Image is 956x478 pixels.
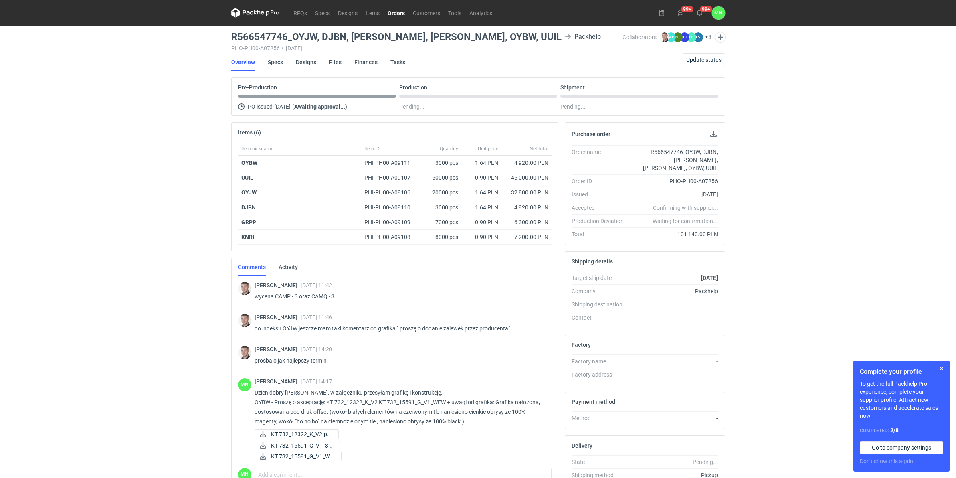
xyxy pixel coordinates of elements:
span: [DATE] 14:20 [301,346,332,352]
p: do indeksu OYJW jeszcze mam taki komentarz od grafika " proszę o dodanie zalewek przez producenta" [255,324,545,333]
a: Analytics [465,8,496,18]
span: Net total [530,146,548,152]
figcaption: ŁC [673,32,683,42]
span: Update status [686,57,722,63]
strong: KNRI [241,234,254,240]
h3: R566547746_OYJW, DJBN, GRPP, KNRI, OYBW, UUIL [231,32,562,42]
button: Edit collaborators [715,32,725,43]
div: Contact [572,314,630,322]
div: PHI-PH00-A09110 [364,203,418,211]
span: [DATE] 11:42 [301,282,332,288]
p: Shipment [560,84,585,91]
div: Company [572,287,630,295]
a: Tools [444,8,465,18]
div: 45 000.00 PLN [505,174,548,182]
div: Order name [572,148,630,172]
button: Download PO [709,129,718,139]
p: prośba o jak najlepszy termin [255,356,545,365]
figcaption: ŁS [693,32,703,42]
div: 6 300.00 PLN [505,218,548,226]
div: PHO-PH00-A07256 [630,177,718,185]
svg: Packhelp Pro [231,8,279,18]
a: Finances [354,53,378,71]
span: [DATE] 14:17 [301,378,332,385]
div: State [572,458,630,466]
span: [PERSON_NAME] [255,314,301,320]
div: Małgorzata Nowotna [238,378,251,391]
div: 20000 pcs [421,185,461,200]
a: Designs [334,8,362,18]
a: Tasks [390,53,405,71]
figcaption: MN [712,6,725,20]
span: [PERSON_NAME] [255,282,301,288]
p: To get the full Packhelp Pro experience, complete your supplier profile. Attract new customers an... [860,380,943,420]
button: 99+ [693,6,706,19]
span: KT 732_15591_G_V1_WE... [271,452,335,461]
a: KT 732_15591_G_V1_WE... [255,452,342,461]
span: [DATE] [274,102,291,111]
div: 3000 pcs [421,200,461,215]
img: Maciej Sikora [238,346,251,359]
span: [DATE] 11:46 [301,314,332,320]
div: 101 140.00 PLN [630,230,718,238]
div: Pending... [560,102,718,111]
div: 7 200.00 PLN [505,233,548,241]
a: RFQs [289,8,311,18]
div: Maciej Sikora [238,314,251,327]
p: wycena CAMP - 3 oraz CAMQ - 3 [255,292,545,301]
strong: DJBN [241,204,256,211]
div: Order ID [572,177,630,185]
div: - [630,357,718,365]
span: ( [292,103,294,110]
a: Activity [279,258,298,276]
div: Factory address [572,371,630,379]
div: - [630,314,718,322]
div: PHO-PH00-A07256 [DATE] [231,45,623,51]
a: Specs [311,8,334,18]
a: KT 732_15591_G_V1_3D... [255,441,340,450]
figcaption: MP [666,32,676,42]
h1: Complete your profile [860,367,943,377]
div: 1.64 PLN [465,159,498,167]
button: Skip for now [937,364,946,373]
div: PO issued [238,102,396,111]
a: Customers [409,8,444,18]
button: 99+ [674,6,687,19]
a: Go to company settings [860,441,943,454]
div: PHI-PH00-A09111 [364,159,418,167]
a: Designs [296,53,316,71]
em: Waiting for confirmation... [653,217,718,225]
div: Completed: [860,426,943,435]
span: [PERSON_NAME] [255,378,301,385]
div: 7000 pcs [421,215,461,230]
h2: Payment method [572,399,615,405]
span: [PERSON_NAME] [255,346,301,352]
div: - [630,414,718,422]
div: KT 732_12322_K_V2.pdf [255,429,335,439]
a: Overview [231,53,255,71]
div: Shipping destination [572,300,630,308]
strong: OYBW [241,160,257,166]
strong: GRPP [241,219,256,225]
div: [DATE] [630,190,718,198]
div: 1.64 PLN [465,203,498,211]
em: Pending... [693,459,718,465]
p: Dzień dobry [PERSON_NAME], w załączniku przesyłam grafikę i konstrukcję. OYBW - Proszę o akceptac... [255,388,545,426]
div: PHI-PH00-A09107 [364,174,418,182]
h2: Items (6) [238,129,261,136]
div: 50000 pcs [421,170,461,185]
div: 0.90 PLN [465,233,498,241]
button: Update status [683,53,725,66]
h2: Factory [572,342,591,348]
div: 0.90 PLN [465,174,498,182]
p: Pre-Production [238,84,277,91]
img: Maciej Sikora [238,282,251,295]
strong: Awaiting approval... [294,103,345,110]
div: 8000 pcs [421,230,461,245]
figcaption: ŁD [687,32,696,42]
div: Accepted [572,204,630,212]
div: Target ship date [572,274,630,282]
a: Orders [384,8,409,18]
button: Don’t show this again [860,457,913,465]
